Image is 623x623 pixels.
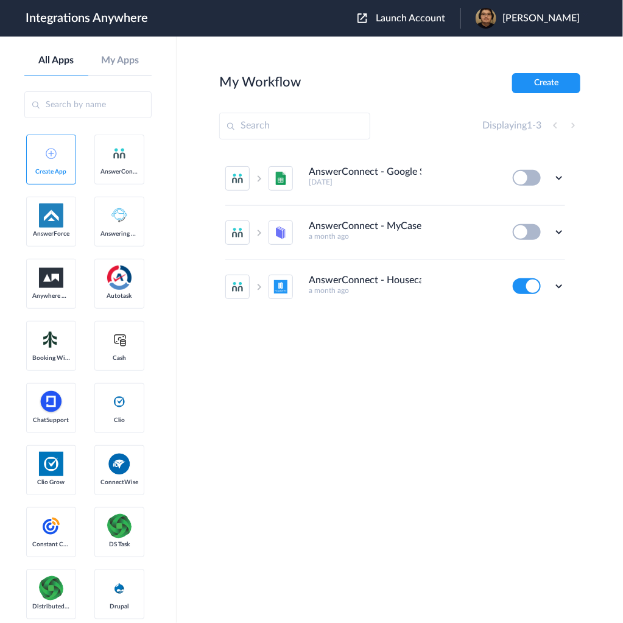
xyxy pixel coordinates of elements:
[39,203,63,228] img: af-app-logo.svg
[219,113,370,139] input: Search
[32,230,70,238] span: AnswerForce
[309,275,421,286] h4: AnswerConnect - HousecallPro
[107,266,132,290] img: autotask.png
[107,452,132,476] img: connectwise.png
[24,55,88,66] a: All Apps
[26,11,148,26] h1: Integrations Anywhere
[100,230,138,238] span: Answering Service
[46,148,57,159] img: add-icon.svg
[100,479,138,486] span: ConnectWise
[376,13,445,23] span: Launch Account
[512,73,580,93] button: Create
[309,178,496,186] h5: [DATE]
[309,232,496,241] h5: a month ago
[100,292,138,300] span: Autotask
[357,13,367,23] img: launch-acct-icon.svg
[112,146,127,161] img: answerconnect-logo.svg
[482,120,541,132] h4: Displaying -
[39,452,63,476] img: Clio.jpg
[357,13,460,24] button: Launch Account
[39,329,63,351] img: Setmore_Logo.svg
[112,395,127,409] img: clio-logo.svg
[32,541,70,548] span: Constant Contact
[32,292,70,300] span: Anywhere Works
[100,354,138,362] span: Cash
[107,514,132,538] img: distributedSource.png
[39,576,63,600] img: distributedSource.png
[32,479,70,486] span: Clio Grow
[309,220,421,232] h4: AnswerConnect - MyCase
[39,268,63,288] img: aww.png
[100,541,138,548] span: DS Task
[100,168,138,175] span: AnswerConnect
[502,13,580,24] span: [PERSON_NAME]
[88,55,152,66] a: My Apps
[112,581,127,596] img: drupal-logo.svg
[309,286,496,295] h5: a month ago
[39,514,63,538] img: constant-contact.svg
[32,168,70,175] span: Create App
[527,121,532,130] span: 1
[32,603,70,610] span: Distributed Source
[100,417,138,424] span: Clio
[476,8,496,29] img: zack.jpg
[219,74,301,90] h2: My Workflow
[536,121,541,130] span: 3
[107,203,132,228] img: Answering_service.png
[309,166,421,178] h4: AnswerConnect - Google Sheets
[32,417,70,424] span: ChatSupport
[32,354,70,362] span: Booking Widget
[24,91,152,118] input: Search by name
[112,333,127,347] img: cash-logo.svg
[39,390,63,414] img: chatsupport-icon.svg
[100,603,138,610] span: Drupal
